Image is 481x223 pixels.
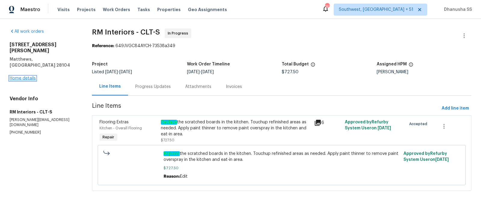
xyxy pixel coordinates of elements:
[10,42,78,54] h2: [STREET_ADDRESS][PERSON_NAME]
[100,134,117,140] span: Repair
[164,174,180,179] span: Reason:
[185,84,211,90] div: Attachments
[311,62,315,70] span: The total cost of line items that have been proposed by Opendoor. This sum includes line items th...
[164,165,400,171] span: $727.50
[164,151,180,156] em: Replace
[314,119,341,126] div: 6
[92,70,132,74] span: Listed
[10,29,44,34] a: All work orders
[10,117,78,128] p: [PERSON_NAME][EMAIL_ADDRESS][DOMAIN_NAME]
[105,70,132,74] span: -
[187,70,214,74] span: -
[10,130,78,135] p: [PHONE_NUMBER]
[403,152,449,162] span: Approved by Refurby System User on
[377,62,407,66] h5: Assigned HPM
[339,7,413,13] span: Southwest, [GEOGRAPHIC_DATA] + 51
[100,120,129,124] span: Flooring Extras
[100,126,142,130] span: Kitchen - Overall Flooring
[377,70,471,74] div: [PERSON_NAME]
[92,29,160,36] span: RM Interiors - CLT-S
[168,30,191,36] span: In Progress
[282,62,309,66] h5: Total Budget
[378,126,391,130] span: [DATE]
[409,121,430,127] span: Accepted
[92,44,114,48] b: Reference:
[164,151,400,163] span: the scratched boards in the kitchen. Touchup refinished areas as needed. Apply paint thinner to r...
[442,105,469,112] span: Add line item
[10,109,78,115] h5: RM Interiors - CLT-S
[10,96,78,102] h4: Vendor Info
[77,7,96,13] span: Projects
[325,4,329,10] div: 743
[161,120,177,125] em: Replace
[57,7,70,13] span: Visits
[345,120,391,130] span: Approved by Refurby System User on
[105,70,118,74] span: [DATE]
[20,7,40,13] span: Maestro
[92,103,439,114] span: Line Items
[282,70,299,74] span: $727.50
[435,158,449,162] span: [DATE]
[161,119,311,137] div: the scratched boards in the kitchen. Touchup refinished areas as needed. Apply paint thinner to r...
[10,76,36,80] a: Home details
[99,83,121,89] div: Line Items
[180,174,188,179] span: Edit
[188,7,227,13] span: Geo Assignments
[92,62,108,66] h5: Project
[187,70,200,74] span: [DATE]
[226,84,242,90] div: Invoices
[439,103,471,114] button: Add line item
[409,62,413,70] span: The hpm assigned to this work order.
[135,84,171,90] div: Progress Updates
[119,70,132,74] span: [DATE]
[103,7,130,13] span: Work Orders
[161,138,174,142] span: $727.50
[157,7,181,13] span: Properties
[10,56,78,68] h5: Matthews, [GEOGRAPHIC_DATA] 28104
[137,8,150,12] span: Tasks
[442,7,472,13] span: Dhanusha SS
[187,62,230,66] h5: Work Order Timeline
[201,70,214,74] span: [DATE]
[92,43,471,49] div: 649JVGC84AYCH-73538a349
